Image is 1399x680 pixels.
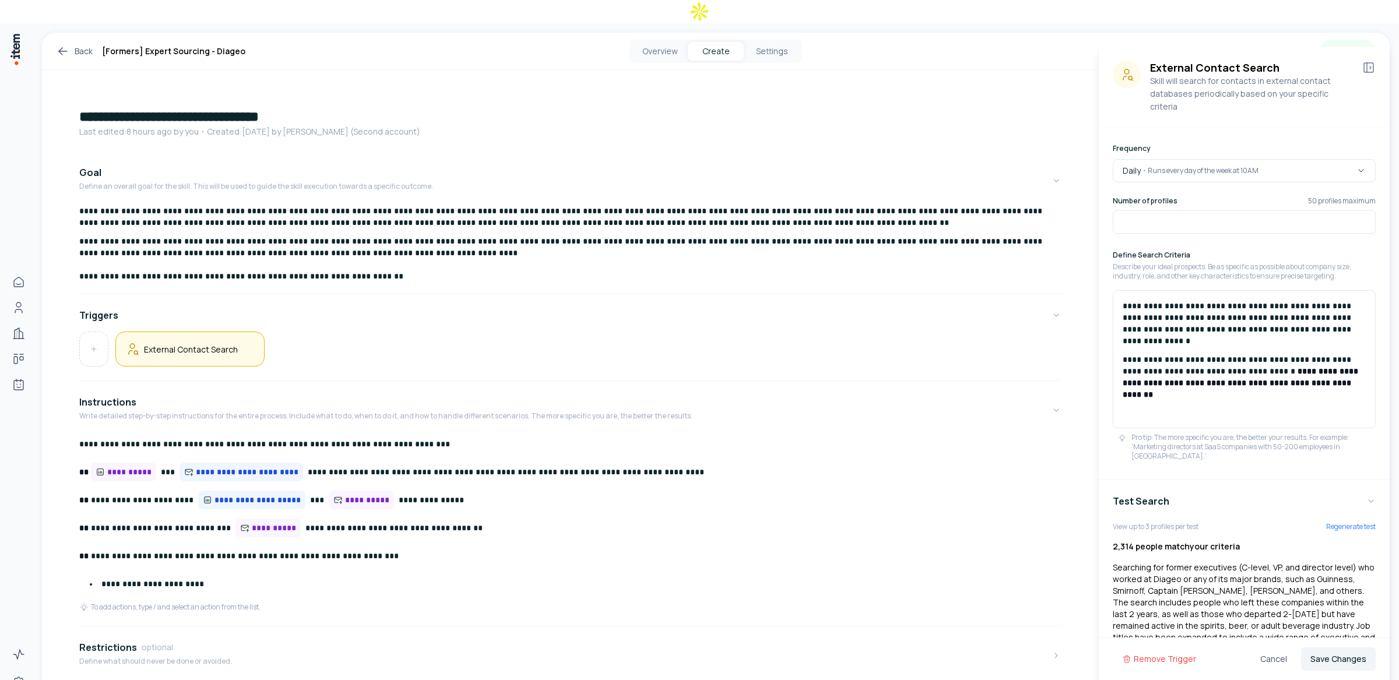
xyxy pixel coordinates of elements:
label: Frequency [1113,143,1151,153]
h6: Define Search Criteria [1113,250,1376,260]
label: Number of profiles [1113,196,1177,206]
button: Regenerate test [1326,522,1376,531]
p: Define an overall goal for the skill. This will be used to guide the skill execution towards a sp... [79,182,433,191]
p: Write detailed step-by-step instructions for the entire process. Include what to do, when to do i... [79,411,693,421]
p: View up to 3 profiles per test [1113,522,1198,531]
button: GoalDefine an overall goal for the skill. This will be used to guide the skill execution towards ... [79,156,1061,205]
button: Overview [632,42,688,61]
h4: Test Search [1113,494,1169,508]
a: Activity [7,643,30,666]
button: Test Search [1113,485,1376,517]
button: InstructionsWrite detailed step-by-step instructions for the entire process. Include what to do, ... [79,386,1061,435]
button: Remove Trigger [1113,647,1205,671]
a: Deals [7,347,30,371]
h4: Goal [79,165,101,179]
h3: External Contact Search [1150,61,1352,75]
p: Pro tip: The more specific you are, the better your results. For example: 'Marketing directors at... [1131,433,1371,461]
p: Define what should never be done or avoided. [79,657,232,666]
a: Home [7,270,30,294]
p: Last edited: 8 hours ago by you ・Created: [DATE] by [PERSON_NAME] (Second account) [79,126,1061,138]
p: Describe your ideal prospects. Be as specific as possible about company size, industry, role, and... [1113,262,1376,281]
button: Triggers [79,299,1061,332]
a: Companies [7,322,30,345]
h5: External Contact Search [144,344,238,355]
button: RestrictionsoptionalDefine what should never be done or avoided. [79,631,1061,680]
span: optional [142,642,173,653]
a: Back [56,44,93,58]
h4: Restrictions [79,640,137,654]
div: To add actions, type / and select an action from the list. [79,603,261,612]
p: Skill will search for contacts in external contact databases periodically based on your specific ... [1150,75,1352,113]
button: Save Changes [1301,647,1376,671]
button: Create [688,42,744,61]
h1: [Formers] Expert Sourcing - Diageo [102,44,245,58]
div: GoalDefine an overall goal for the skill. This will be used to guide the skill execution towards ... [79,205,1061,289]
span: 2,314 people match your criteria [1113,541,1240,552]
a: People [7,296,30,319]
div: Triggers [79,332,1061,376]
div: InstructionsWrite detailed step-by-step instructions for the entire process. Include what to do, ... [79,435,1061,621]
h4: Triggers [79,308,118,322]
img: Item Brain Logo [9,33,21,66]
h4: Instructions [79,395,136,409]
a: Agents [7,373,30,396]
button: Cancel [1251,647,1296,671]
p: 50 profiles maximum [1308,196,1376,206]
button: Settings [744,42,800,61]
